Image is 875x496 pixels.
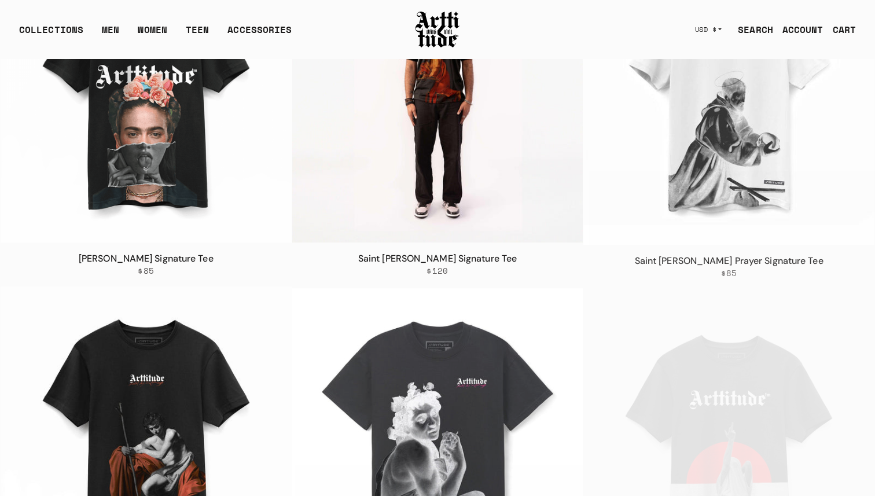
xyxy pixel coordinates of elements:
img: Arttitude [414,10,461,49]
ul: Main navigation [10,23,301,46]
span: $85 [721,269,737,279]
span: USD $ [695,25,717,34]
a: [PERSON_NAME] Signature Tee [79,252,214,264]
a: MEN [102,23,119,46]
a: WOMEN [138,23,167,46]
a: TEEN [186,23,209,46]
a: Saint [PERSON_NAME] Signature Tee [358,252,517,264]
span: $120 [427,266,448,276]
div: COLLECTIONS [19,23,83,46]
a: ACCOUNT [773,18,823,41]
div: CART [833,23,856,36]
a: Open cart [823,18,856,41]
div: ACCESSORIES [227,23,292,46]
button: USD $ [688,17,729,42]
span: $85 [138,266,154,276]
a: SEARCH [729,18,773,41]
a: Saint [PERSON_NAME] Prayer Signature Tee [635,255,823,267]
